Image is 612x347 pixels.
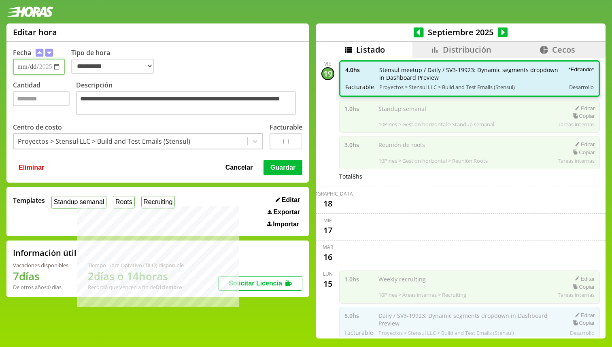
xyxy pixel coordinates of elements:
input: Cantidad [13,91,70,106]
h1: 7 días [13,269,68,283]
label: Fecha [13,48,31,57]
button: Standup semanal [51,196,106,209]
h2: Información útil [13,247,76,258]
div: Tiempo Libre Optativo (TiLO) disponible [88,262,184,269]
label: Centro de costo [13,123,62,132]
h1: 2 días o 14 horas [88,269,184,283]
button: Editar [273,196,302,204]
div: [DEMOGRAPHIC_DATA] [301,190,355,197]
div: 18 [321,197,334,210]
label: Tipo de hora [71,48,160,75]
span: Importar [273,221,299,228]
img: logotipo [6,6,53,17]
span: Listado [356,44,385,55]
span: Editar [282,196,300,204]
div: 19 [321,67,334,80]
div: lun [323,270,333,277]
div: Proyectos > Stensul LLC > Build and Test Emails (Stensul) [18,137,190,146]
button: Eliminar [16,160,47,175]
b: Diciembre [156,283,182,291]
div: De otros años: 0 días [13,283,68,291]
div: 17 [321,224,334,237]
div: 16 [321,251,334,264]
button: Exportar [265,208,302,216]
select: Tipo de hora [71,59,154,74]
span: Exportar [273,209,300,216]
h1: Editar hora [13,27,57,38]
button: Recruiting [141,196,175,209]
div: Recordá que vencen a fin de [88,283,184,291]
label: Facturable [270,123,302,132]
span: Septiembre 2025 [424,27,498,38]
span: Distribución [443,44,491,55]
div: mar [323,244,333,251]
div: vie [324,60,331,67]
div: scrollable content [316,58,606,337]
button: Roots [113,196,134,209]
label: Descripción [76,81,302,117]
span: Cecos [552,44,575,55]
button: Solicitar Licencia [218,276,302,291]
div: mié [323,217,332,224]
div: 15 [321,277,334,290]
button: Cancelar [223,160,255,175]
div: Total 8 hs [339,172,600,180]
span: Templates [13,196,45,205]
label: Cantidad [13,81,76,117]
textarea: Descripción [76,91,296,115]
span: Solicitar Licencia [229,280,282,287]
div: Vacaciones disponibles [13,262,68,269]
button: Guardar [263,160,302,175]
